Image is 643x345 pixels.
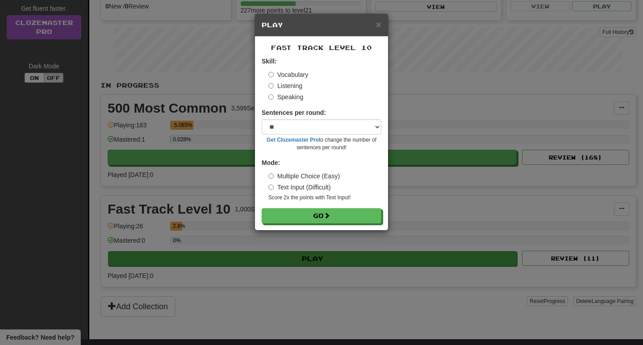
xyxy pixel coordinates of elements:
[268,194,381,202] small: Score 2x the points with Text Input !
[262,108,326,117] label: Sentences per round:
[376,19,381,29] span: ×
[268,94,274,100] input: Speaking
[271,44,372,51] span: Fast Track Level 10
[268,70,308,79] label: Vocabulary
[268,172,340,181] label: Multiple Choice (Easy)
[268,72,274,77] input: Vocabulary
[268,93,303,101] label: Speaking
[376,20,381,29] button: Close
[268,185,274,190] input: Text Input (Difficult)
[262,208,381,223] button: Go
[267,137,319,143] a: Get Clozemaster Pro
[262,58,276,65] strong: Skill:
[268,83,274,88] input: Listening
[262,136,381,151] small: to change the number of sentences per round!
[268,173,274,179] input: Multiple Choice (Easy)
[262,159,280,166] strong: Mode:
[268,81,302,90] label: Listening
[268,183,331,192] label: Text Input (Difficult)
[262,21,381,29] h5: Play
